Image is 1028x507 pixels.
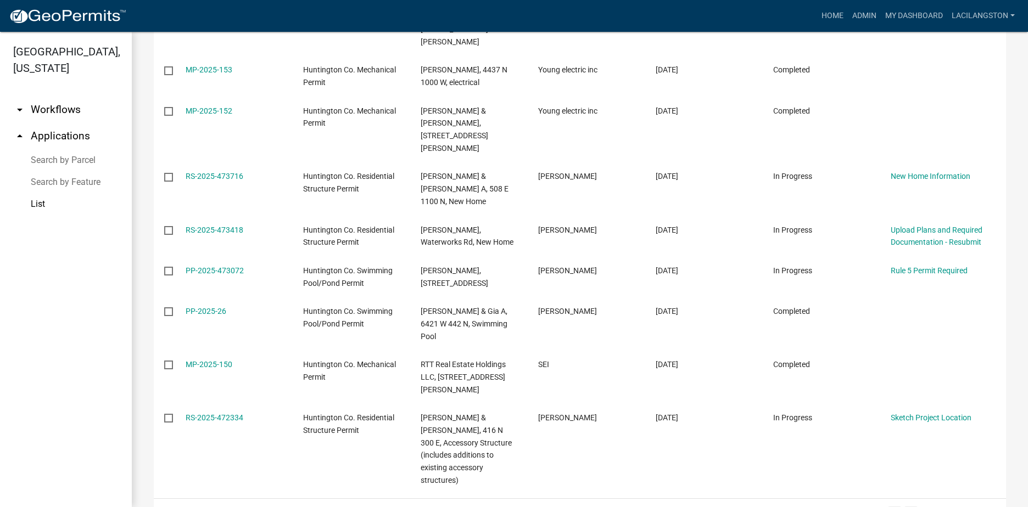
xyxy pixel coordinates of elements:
[538,360,549,369] span: SEI
[538,226,597,234] span: Joyce Young
[891,266,968,275] a: Rule 5 Permit Required
[538,413,597,422] span: Steve Petry
[421,12,488,46] span: Ryan Johnson, 7604 N Old Fort Wayne Rd., electrical
[773,226,812,234] span: In Progress
[303,226,394,247] span: Huntington Co. Residential Structure Permit
[538,106,597,115] span: Young electric inc
[421,106,488,153] span: Kaylor, Blaine & Teresa, 1500 E Taylor St, electrical
[303,413,394,435] span: Huntington Co. Residential Structure Permit
[656,307,678,316] span: 09/03/2025
[817,5,848,26] a: Home
[773,65,810,74] span: Completed
[186,226,243,234] a: RS-2025-473418
[656,65,678,74] span: 09/06/2025
[656,266,678,275] span: 09/03/2025
[656,413,678,422] span: 09/02/2025
[303,106,396,128] span: Huntington Co. Mechanical Permit
[848,5,881,26] a: Admin
[891,413,971,422] a: Sketch Project Location
[773,266,812,275] span: In Progress
[13,103,26,116] i: arrow_drop_down
[186,360,232,369] a: MP-2025-150
[303,266,393,288] span: Huntington Co. Swimming Pool/Pond Permit
[538,65,597,74] span: Young electric inc
[891,172,970,181] a: New Home Information
[186,266,244,275] a: PP-2025-473072
[421,266,488,288] span: Burley, Aaron R, 2907 E 950 N, Pond
[656,226,678,234] span: 09/04/2025
[656,106,678,115] span: 09/06/2025
[891,226,982,247] a: Upload Plans and Required Documentation - Resubmit
[656,172,678,181] span: 09/04/2025
[538,307,597,316] span: Kate Myers
[303,65,396,87] span: Huntington Co. Mechanical Permit
[773,360,810,369] span: Completed
[421,226,513,247] span: Buddy Young, Waterworks Rd, New Home
[186,65,232,74] a: MP-2025-153
[773,106,810,115] span: Completed
[421,172,509,206] span: CHAPPELL, DAVID E & RISA A, 508 E 1100 N, New Home
[421,413,512,485] span: PETRY, STEPHEN C & JANINE R, 416 N 300 E, Accessory Structure (includes additions to existing acc...
[773,413,812,422] span: In Progress
[303,307,393,328] span: Huntington Co. Swimming Pool/Pond Permit
[881,5,947,26] a: My Dashboard
[186,307,226,316] a: PP-2025-26
[13,129,26,143] i: arrow_drop_up
[538,266,597,275] span: Aaron Burley
[303,172,394,193] span: Huntington Co. Residential Structure Permit
[538,172,597,181] span: Robert Schmiedel
[421,360,506,394] span: RTT Real Estate Holdings LLC, 5224 E Asher Dr, plumbing
[773,172,812,181] span: In Progress
[186,172,243,181] a: RS-2025-473716
[186,106,232,115] a: MP-2025-152
[421,65,507,87] span: Joshua W Shearer, 4437 N 1000 W, electrical
[656,360,678,369] span: 09/02/2025
[303,360,396,381] span: Huntington Co. Mechanical Permit
[186,413,243,422] a: RS-2025-472334
[947,5,1019,26] a: LaciLangston
[421,307,507,341] span: Coffey, Ron L & Gia A, 6421 W 442 N, Swimming Pool
[773,307,810,316] span: Completed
